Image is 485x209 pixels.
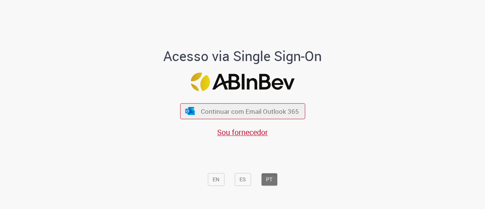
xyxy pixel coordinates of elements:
button: EN [208,173,224,186]
span: Continuar com Email Outlook 365 [201,107,299,116]
button: ES [235,173,251,186]
button: PT [261,173,277,186]
img: ícone Azure/Microsoft 360 [185,107,196,115]
h1: Acesso via Single Sign-On [138,49,348,64]
a: Sou fornecedor [217,127,268,137]
img: Logo ABInBev [191,72,294,91]
button: ícone Azure/Microsoft 360 Continuar com Email Outlook 365 [180,104,305,119]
